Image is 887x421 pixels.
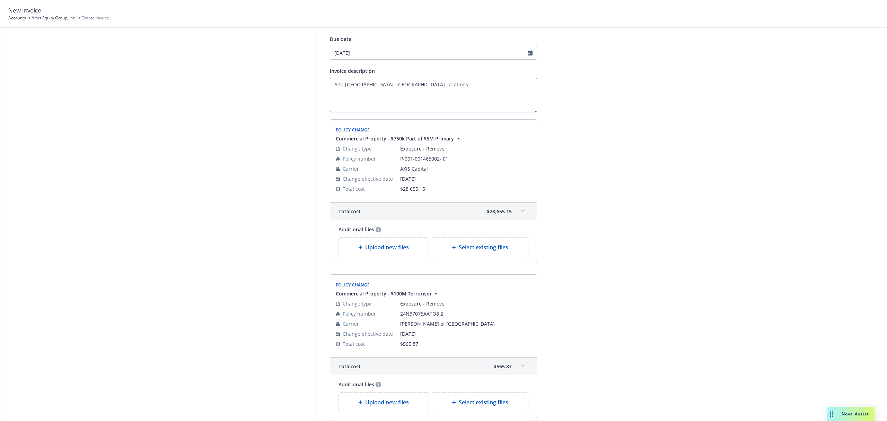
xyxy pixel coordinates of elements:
[343,300,372,307] span: Change type
[81,15,109,21] span: Create Invoice
[400,175,531,182] span: [DATE]
[339,226,374,233] span: Additional files
[827,407,875,421] button: Nova Assist
[336,290,439,297] button: Commercial Property - $100M Terrorism
[400,310,531,317] span: 24N37075AATO8 2
[330,358,537,375] div: Totalcost$565.87
[330,68,375,74] span: Invoice description
[494,363,512,370] span: $565.87
[336,282,370,288] span: Policy Change
[400,320,531,327] span: [PERSON_NAME] of [GEOGRAPHIC_DATA]
[339,208,361,215] span: Total cost
[339,237,429,257] div: Upload new files
[432,237,528,257] div: Select existing files
[365,398,409,406] span: Upload new files
[400,165,531,172] span: AXIS Capital
[400,186,425,192] span: $28,655.15
[330,36,351,42] span: Due date
[330,78,537,112] textarea: Enter invoice description here
[400,155,531,162] span: P-001-001465002- 01
[8,6,41,15] span: New Invoice
[459,398,508,406] span: Select existing files
[343,340,365,347] span: Total cost
[339,392,429,412] div: Upload new files
[400,145,531,152] span: Exposure - Remove
[400,341,418,347] span: $565.87
[343,155,376,162] span: Policy number
[459,243,508,251] span: Select existing files
[365,243,409,251] span: Upload new files
[343,165,359,172] span: Carrier
[343,310,376,317] span: Policy number
[8,15,26,21] a: Accounts
[400,300,531,307] span: Exposure - Remove
[32,15,76,21] a: Altus Equity Group, Inc.
[343,145,372,152] span: Change type
[343,330,393,337] span: Change effective date
[343,320,359,327] span: Carrier
[339,363,361,370] span: Total cost
[827,407,836,421] div: Drag to move
[336,135,462,142] button: Commercial Property - $750k Part of $5M Primary
[336,135,454,142] span: Commercial Property - $750k Part of $5M Primary
[330,46,537,60] input: MM/DD/YYYY
[432,392,528,412] div: Select existing files
[400,330,531,337] span: [DATE]
[339,381,374,388] span: Additional files
[487,208,512,215] span: $28,655.15
[343,175,393,182] span: Change effective date
[330,203,537,220] div: Totalcost$28,655.15
[842,411,869,417] span: Nova Assist
[336,290,431,297] span: Commercial Property - $100M Terrorism
[336,127,370,133] span: Policy Change
[343,185,365,192] span: Total cost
